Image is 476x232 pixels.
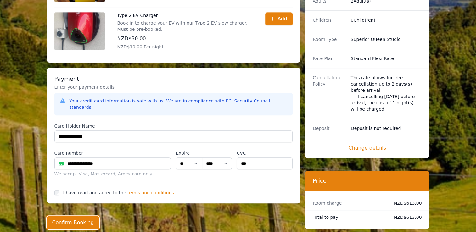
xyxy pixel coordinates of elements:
[202,150,232,156] label: .
[127,190,174,196] span: terms and conditions
[277,15,287,23] span: Add
[351,36,422,42] dd: Superior Queen Studio
[313,75,346,112] dt: Cancellation Policy
[70,98,288,110] div: Your credit card information is safe with us. We are in compliance with PCI Security Council stan...
[54,12,105,50] img: Type 2 EV Charger
[176,150,202,156] label: Expire
[313,144,422,152] span: Change details
[313,125,346,131] dt: Deposit
[313,177,422,185] h3: Price
[237,150,292,156] label: CVC
[54,171,171,177] div: We accept Visa, Mastercard, Amex card only.
[54,150,171,156] label: Card number
[117,20,253,32] p: Book in to charge your EV with our Type 2 EV slow charger. Must be pre-booked.
[117,35,253,42] p: NZD$30.00
[117,44,253,50] p: NZD$10.00 Per night
[54,84,293,90] p: Enter your payment details
[54,75,293,83] h3: Payment
[389,214,422,220] dd: NZD$613.00
[117,12,253,19] p: Type 2 EV Charger
[54,123,293,129] label: Card Holder Name
[351,125,422,131] dd: Deposit is not required
[351,17,422,23] dd: 0 Child(ren)
[389,200,422,206] dd: NZD$613.00
[47,216,99,229] button: Confirm Booking
[313,200,384,206] dt: Room charge
[63,190,126,195] label: I have read and agree to the
[313,36,346,42] dt: Room Type
[313,214,384,220] dt: Total to pay
[313,17,346,23] dt: Children
[313,55,346,62] dt: Rate Plan
[351,55,422,62] dd: Standard Flexi Rate
[265,12,293,25] button: Add
[351,75,422,112] div: This rate allows for free cancellation up to 2 days(s) before arrival. If cancelling [DATE] befor...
